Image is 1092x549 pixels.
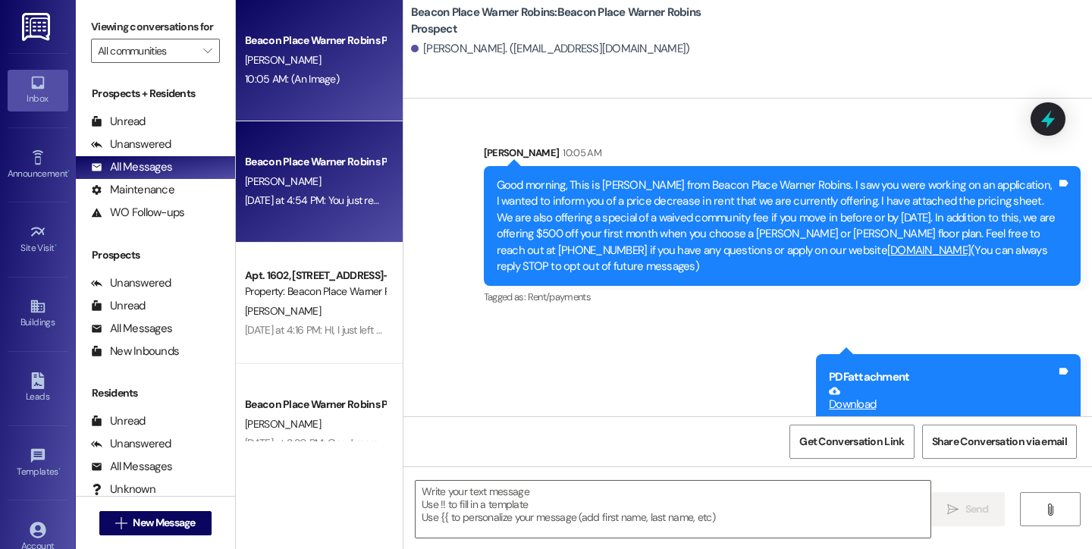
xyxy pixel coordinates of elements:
[91,136,171,152] div: Unanswered
[829,369,909,384] b: PDF attachment
[829,385,1056,412] a: Download
[245,193,866,207] div: [DATE] at 4:54 PM: You just replied 'Stop'. Are you sure you want to opt out of this thread? Plea...
[528,290,591,303] span: Rent/payments
[245,174,321,188] span: [PERSON_NAME]
[91,459,172,475] div: All Messages
[965,501,989,517] span: Send
[799,434,904,450] span: Get Conversation Link
[91,344,179,359] div: New Inbounds
[484,286,1081,308] div: Tagged as:
[922,425,1077,459] button: Share Conversation via email
[91,182,174,198] div: Maintenance
[947,504,959,516] i: 
[484,145,1081,166] div: [PERSON_NAME]
[99,511,212,535] button: New Message
[245,284,385,300] div: Property: Beacon Place Warner Robins
[67,166,70,177] span: •
[931,492,1005,526] button: Send
[245,72,339,86] div: 10:05 AM: (An Image)
[8,443,68,484] a: Templates •
[91,298,146,314] div: Unread
[411,41,690,57] div: [PERSON_NAME]. ([EMAIL_ADDRESS][DOMAIN_NAME])
[1044,504,1056,516] i: 
[91,205,184,221] div: WO Follow-ups
[829,413,1056,527] iframe: Download https://res.cloudinary.com/residesk/image/upload/v1758377124/user-uploads/10341-17583771...
[559,145,601,161] div: 10:05 AM
[245,268,385,284] div: Apt. 1602, [STREET_ADDRESS]-Warner Robins, LLC
[411,5,714,37] b: Beacon Place Warner Robins: Beacon Place Warner Robins Prospect
[58,464,61,475] span: •
[76,247,235,263] div: Prospects
[91,15,220,39] label: Viewing conversations for
[8,368,68,409] a: Leads
[245,304,321,318] span: [PERSON_NAME]
[91,436,171,452] div: Unanswered
[91,159,172,175] div: All Messages
[91,275,171,291] div: Unanswered
[245,397,385,413] div: Beacon Place Warner Robins Prospect
[22,13,53,41] img: ResiDesk Logo
[8,70,68,111] a: Inbox
[133,515,195,531] span: New Message
[76,385,235,401] div: Residents
[497,177,1056,275] div: Good morning, This is [PERSON_NAME] from Beacon Place Warner Robins. I saw you were working on an...
[91,321,172,337] div: All Messages
[203,45,212,57] i: 
[8,219,68,260] a: Site Visit •
[91,413,146,429] div: Unread
[887,243,971,258] a: [DOMAIN_NAME]
[8,293,68,334] a: Buildings
[245,417,321,431] span: [PERSON_NAME]
[98,39,196,63] input: All communities
[245,53,321,67] span: [PERSON_NAME]
[789,425,914,459] button: Get Conversation Link
[245,33,385,49] div: Beacon Place Warner Robins Prospect
[91,482,155,497] div: Unknown
[115,517,127,529] i: 
[932,434,1067,450] span: Share Conversation via email
[76,86,235,102] div: Prospects + Residents
[55,240,57,251] span: •
[91,114,146,130] div: Unread
[245,154,385,170] div: Beacon Place Warner Robins Prospect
